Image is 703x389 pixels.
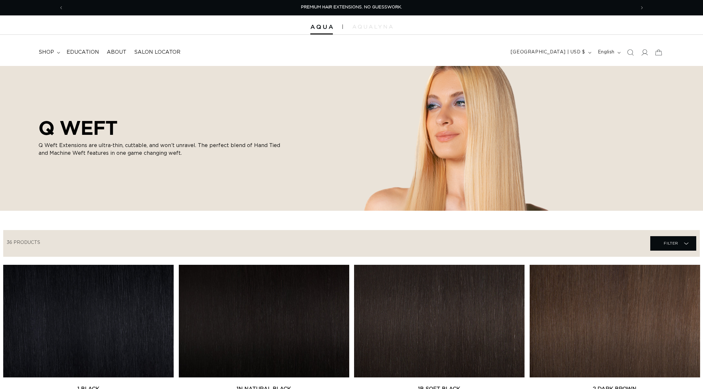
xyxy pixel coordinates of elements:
[39,142,283,157] p: Q Weft Extensions are ultra-thin, cuttable, and won’t unravel. The perfect blend of Hand Tied and...
[103,45,130,60] a: About
[352,25,393,29] img: aqualyna.com
[63,45,103,60] a: Education
[598,49,615,56] span: English
[594,46,623,59] button: English
[623,45,637,60] summary: Search
[107,49,126,56] span: About
[54,2,68,14] button: Previous announcement
[635,2,649,14] button: Next announcement
[134,49,180,56] span: Salon Locator
[130,45,184,60] a: Salon Locator
[301,5,402,9] span: PREMIUM HAIR EXTENSIONS. NO GUESSWORK.
[39,49,54,56] span: shop
[35,45,63,60] summary: shop
[7,240,40,245] span: 36 products
[67,49,99,56] span: Education
[664,237,678,249] span: Filter
[511,49,585,56] span: [GEOGRAPHIC_DATA] | USD $
[310,25,333,29] img: Aqua Hair Extensions
[507,46,594,59] button: [GEOGRAPHIC_DATA] | USD $
[650,236,696,251] summary: Filter
[39,116,283,139] h2: Q WEFT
